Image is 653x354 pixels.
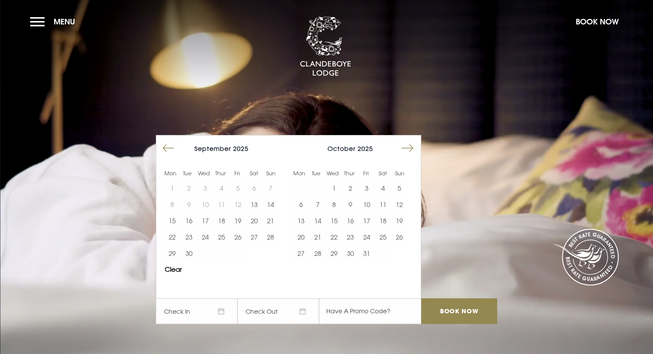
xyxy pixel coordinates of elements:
button: 26 [230,229,246,245]
td: Choose Wednesday, October 8, 2025 as your start date. [326,196,342,213]
button: 13 [293,213,309,229]
button: 4 [375,180,391,196]
td: Choose Tuesday, October 7, 2025 as your start date. [309,196,325,213]
td: Choose Sunday, October 26, 2025 as your start date. [391,229,407,245]
td: Choose Tuesday, October 21, 2025 as your start date. [309,229,325,245]
button: 15 [164,213,180,229]
button: Clear [165,266,182,273]
button: 17 [197,213,213,229]
button: 23 [180,229,197,245]
button: 24 [358,229,375,245]
button: 8 [326,196,342,213]
td: Choose Monday, September 15, 2025 as your start date. [164,213,180,229]
td: Choose Saturday, September 13, 2025 as your start date. [246,196,262,213]
button: 13 [246,196,262,213]
td: Choose Sunday, September 28, 2025 as your start date. [262,229,279,245]
td: Choose Monday, October 20, 2025 as your start date. [293,229,309,245]
td: Choose Tuesday, September 23, 2025 as your start date. [180,229,197,245]
td: Choose Friday, October 10, 2025 as your start date. [358,196,375,213]
button: 14 [309,213,325,229]
button: 24 [197,229,213,245]
button: 3 [358,180,375,196]
td: Choose Thursday, October 16, 2025 as your start date. [342,213,358,229]
span: October [328,145,355,152]
td: Choose Thursday, October 23, 2025 as your start date. [342,229,358,245]
td: Choose Monday, October 6, 2025 as your start date. [293,196,309,213]
button: 9 [342,196,358,213]
td: Choose Thursday, October 2, 2025 as your start date. [342,180,358,196]
td: Choose Friday, October 24, 2025 as your start date. [358,229,375,245]
span: 2025 [233,145,249,152]
td: Choose Friday, October 3, 2025 as your start date. [358,180,375,196]
button: 16 [180,213,197,229]
td: Choose Sunday, October 19, 2025 as your start date. [391,213,407,229]
td: Choose Friday, September 26, 2025 as your start date. [230,229,246,245]
td: Choose Friday, October 31, 2025 as your start date. [358,245,375,261]
td: Choose Saturday, September 27, 2025 as your start date. [246,229,262,245]
span: 2025 [358,145,373,152]
button: 18 [213,213,230,229]
button: 11 [375,196,391,213]
button: 29 [164,245,180,261]
td: Choose Monday, September 29, 2025 as your start date. [164,245,180,261]
td: Choose Sunday, September 14, 2025 as your start date. [262,196,279,213]
span: Check In [156,298,237,324]
td: Choose Tuesday, September 30, 2025 as your start date. [180,245,197,261]
img: Clandeboye Lodge [300,17,351,77]
input: Have A Promo Code? [319,298,421,324]
td: Choose Wednesday, September 24, 2025 as your start date. [197,229,213,245]
td: Choose Monday, October 27, 2025 as your start date. [293,245,309,261]
td: Choose Tuesday, October 28, 2025 as your start date. [309,245,325,261]
button: 18 [375,213,391,229]
button: 23 [342,229,358,245]
span: Menu [54,17,75,27]
td: Choose Saturday, October 4, 2025 as your start date. [375,180,391,196]
td: Choose Friday, October 17, 2025 as your start date. [358,213,375,229]
td: Choose Saturday, September 20, 2025 as your start date. [246,213,262,229]
button: 7 [309,196,325,213]
button: 6 [293,196,309,213]
button: 16 [342,213,358,229]
button: 28 [309,245,325,261]
button: Move forward to switch to the next month. [399,140,416,156]
td: Choose Wednesday, September 17, 2025 as your start date. [197,213,213,229]
td: Choose Wednesday, October 15, 2025 as your start date. [326,213,342,229]
td: Choose Wednesday, October 22, 2025 as your start date. [326,229,342,245]
td: Choose Friday, September 19, 2025 as your start date. [230,213,246,229]
span: Check Out [237,298,319,324]
button: 25 [375,229,391,245]
button: 30 [180,245,197,261]
button: 22 [326,229,342,245]
button: 28 [262,229,279,245]
input: Book Now [421,298,497,324]
button: 21 [309,229,325,245]
button: 22 [164,229,180,245]
td: Choose Monday, September 22, 2025 as your start date. [164,229,180,245]
button: 31 [358,245,375,261]
td: Choose Thursday, September 18, 2025 as your start date. [213,213,230,229]
td: Choose Thursday, October 9, 2025 as your start date. [342,196,358,213]
button: 1 [326,180,342,196]
td: Choose Saturday, October 11, 2025 as your start date. [375,196,391,213]
button: Menu [30,12,79,31]
button: 21 [262,213,279,229]
td: Choose Thursday, September 25, 2025 as your start date. [213,229,230,245]
button: 15 [326,213,342,229]
span: September [194,145,231,152]
td: Choose Wednesday, October 1, 2025 as your start date. [326,180,342,196]
button: 20 [293,229,309,245]
button: 25 [213,229,230,245]
button: 27 [293,245,309,261]
button: 19 [230,213,246,229]
button: 30 [342,245,358,261]
td: Choose Wednesday, October 29, 2025 as your start date. [326,245,342,261]
td: Choose Thursday, October 30, 2025 as your start date. [342,245,358,261]
button: 20 [246,213,262,229]
td: Choose Saturday, October 18, 2025 as your start date. [375,213,391,229]
td: Choose Tuesday, October 14, 2025 as your start date. [309,213,325,229]
button: Move backward to switch to the previous month. [160,140,176,156]
td: Choose Sunday, September 21, 2025 as your start date. [262,213,279,229]
td: Choose Tuesday, September 16, 2025 as your start date. [180,213,197,229]
button: 17 [358,213,375,229]
button: 26 [391,229,407,245]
